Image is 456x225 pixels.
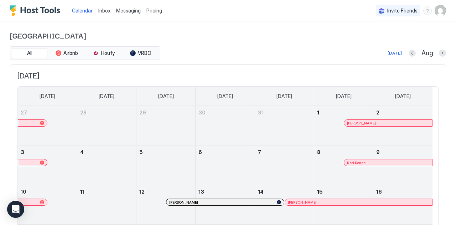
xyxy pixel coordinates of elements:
[314,185,373,225] td: August 15, 2025
[123,48,159,58] button: VRBO
[136,185,195,198] a: August 12, 2025
[146,7,162,14] span: Pricing
[317,189,323,195] span: 15
[77,145,136,185] td: August 4, 2025
[169,200,281,205] div: [PERSON_NAME]
[139,109,146,116] span: 29
[347,121,376,126] span: [PERSON_NAME]
[373,106,432,119] a: August 2, 2025
[136,106,195,119] a: July 29, 2025
[49,48,84,58] button: Airbnb
[388,87,418,106] a: Saturday
[255,185,314,198] a: August 14, 2025
[314,106,373,145] td: August 1, 2025
[373,106,432,145] td: August 2, 2025
[10,5,63,16] a: Host Tools Logo
[21,189,26,195] span: 10
[138,50,151,56] span: VRBO
[196,185,254,198] a: August 13, 2025
[376,109,379,116] span: 2
[169,200,198,205] span: [PERSON_NAME]
[92,87,121,106] a: Monday
[376,189,382,195] span: 16
[18,106,77,119] a: July 27, 2025
[255,145,314,159] a: August 7, 2025
[421,49,433,57] span: Aug
[347,160,368,165] span: Keri Senseii
[314,145,373,159] a: August 8, 2025
[7,201,24,218] div: Open Intercom Messenger
[336,93,352,99] span: [DATE]
[439,50,446,57] button: Next month
[388,50,402,56] div: [DATE]
[196,106,254,119] a: July 30, 2025
[196,145,255,185] td: August 6, 2025
[269,87,299,106] a: Thursday
[435,5,446,16] div: User profile
[387,7,418,14] span: Invite Friends
[376,149,380,155] span: 9
[314,145,373,185] td: August 8, 2025
[77,106,136,119] a: July 28, 2025
[276,93,292,99] span: [DATE]
[210,87,240,106] a: Wednesday
[387,49,403,57] button: [DATE]
[258,109,264,116] span: 31
[77,185,136,198] a: August 11, 2025
[258,189,264,195] span: 14
[27,50,32,56] span: All
[347,121,429,126] div: [PERSON_NAME]
[10,30,446,41] span: [GEOGRAPHIC_DATA]
[136,185,196,225] td: August 12, 2025
[196,145,254,159] a: August 6, 2025
[18,185,77,198] a: August 10, 2025
[347,160,429,165] div: Keri Senseii
[255,145,314,185] td: August 7, 2025
[17,72,439,81] span: [DATE]
[288,200,317,205] span: [PERSON_NAME]
[32,87,62,106] a: Sunday
[136,106,196,145] td: July 29, 2025
[409,50,416,57] button: Previous month
[21,109,27,116] span: 27
[373,145,432,159] a: August 9, 2025
[40,93,55,99] span: [DATE]
[255,185,314,225] td: August 14, 2025
[314,106,373,119] a: August 1, 2025
[373,145,432,185] td: August 9, 2025
[317,149,320,155] span: 8
[139,189,145,195] span: 12
[116,7,141,14] a: Messaging
[317,109,319,116] span: 1
[136,145,196,185] td: August 5, 2025
[21,149,24,155] span: 3
[198,109,206,116] span: 30
[314,185,373,198] a: August 15, 2025
[139,149,143,155] span: 5
[329,87,359,106] a: Friday
[136,145,195,159] a: August 5, 2025
[86,48,121,58] button: Houfy
[18,106,77,145] td: July 27, 2025
[255,106,314,119] a: July 31, 2025
[80,189,84,195] span: 11
[80,149,84,155] span: 4
[395,93,411,99] span: [DATE]
[77,106,136,145] td: July 28, 2025
[198,149,202,155] span: 6
[373,185,432,198] a: August 16, 2025
[77,185,136,225] td: August 11, 2025
[12,48,47,58] button: All
[255,106,314,145] td: July 31, 2025
[18,145,77,159] a: August 3, 2025
[373,185,432,225] td: August 16, 2025
[98,7,110,14] a: Inbox
[72,7,93,14] span: Calendar
[198,189,204,195] span: 13
[423,6,432,15] div: menu
[151,87,181,106] a: Tuesday
[158,93,174,99] span: [DATE]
